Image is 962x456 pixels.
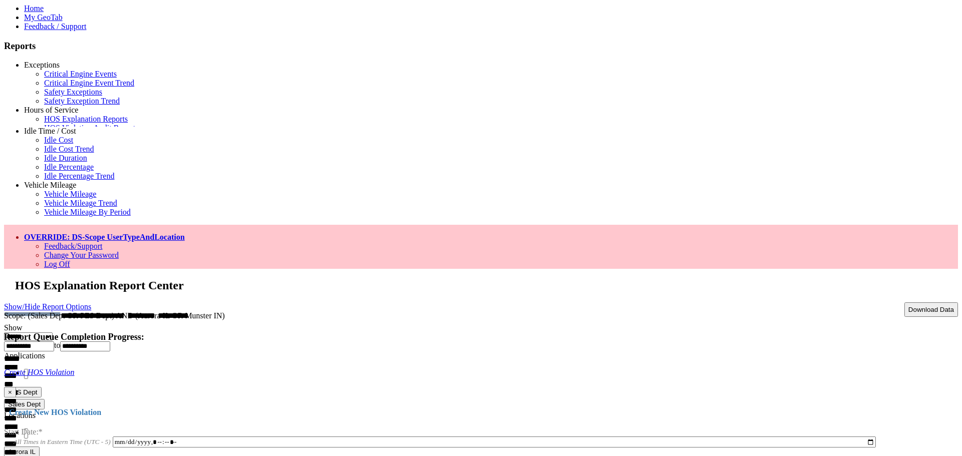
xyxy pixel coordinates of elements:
[4,41,958,52] h3: Reports
[4,351,45,360] label: Applications
[4,332,958,342] h4: Report Queue Completion Progress:
[4,387,42,397] button: PES Dept
[24,181,76,189] a: Vehicle Mileage
[4,311,225,320] span: Scope: (Sales Dept OR PES Dept) AND (Aurora IL OR Munster IN)
[4,414,43,436] label: Start Date:*
[44,251,119,259] a: Change Your Password
[44,97,120,105] a: Safety Exception Trend
[44,136,73,144] a: Idle Cost
[54,341,60,349] span: to
[44,70,117,78] a: Critical Engine Events
[24,4,44,13] a: Home
[24,233,185,241] a: OVERRIDE: DS-Scope UserTypeAndLocation
[4,408,958,417] h4: Create New HOS Violation
[44,260,70,268] a: Log Off
[4,368,74,376] a: Create HOS Violation
[4,323,22,332] label: Show
[44,124,139,132] a: HOS Violation Audit Reports
[44,199,117,207] a: Vehicle Mileage Trend
[44,88,102,96] a: Safety Exceptions
[4,387,16,397] button: ×
[44,115,128,123] a: HOS Explanation Reports
[44,208,131,216] a: Vehicle Mileage By Period
[15,279,958,292] h2: HOS Explanation Report Center
[44,242,102,250] a: Feedback/Support
[4,399,45,409] button: Sales Dept
[24,22,86,31] a: Feedback / Support
[24,127,76,135] a: Idle Time / Cost
[44,154,87,162] a: Idle Duration
[44,172,114,180] a: Idle Percentage Trend
[24,61,60,69] a: Exceptions
[24,13,63,22] a: My GeoTab
[14,438,111,445] span: All Times in Eastern Time (UTC - 5)
[904,302,958,317] button: Download Data
[4,300,91,313] a: Show/Hide Report Options
[44,145,94,153] a: Idle Cost Trend
[44,190,96,198] a: Vehicle Mileage
[44,79,134,87] a: Critical Engine Event Trend
[44,163,94,171] a: Idle Percentage
[24,106,78,114] a: Hours of Service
